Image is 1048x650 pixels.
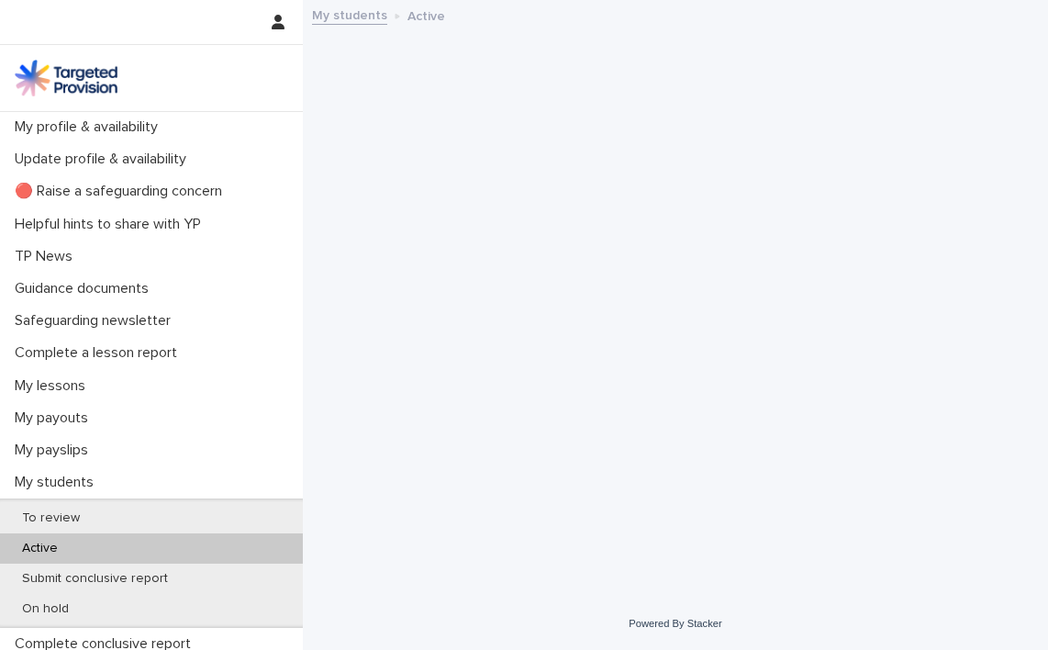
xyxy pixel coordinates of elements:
[7,409,103,427] p: My payouts
[7,377,100,395] p: My lessons
[7,312,185,330] p: Safeguarding newsletter
[7,510,95,526] p: To review
[407,5,445,25] p: Active
[7,118,173,136] p: My profile & availability
[7,541,72,556] p: Active
[7,151,201,168] p: Update profile & availability
[312,4,387,25] a: My students
[7,183,237,200] p: 🔴 Raise a safeguarding concern
[7,571,183,587] p: Submit conclusive report
[7,442,103,459] p: My payslips
[7,216,216,233] p: Helpful hints to share with YP
[15,60,117,96] img: M5nRWzHhSzIhMunXDL62
[7,280,163,297] p: Guidance documents
[7,601,84,617] p: On hold
[7,248,87,265] p: TP News
[7,344,192,362] p: Complete a lesson report
[629,618,721,629] a: Powered By Stacker
[7,474,108,491] p: My students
